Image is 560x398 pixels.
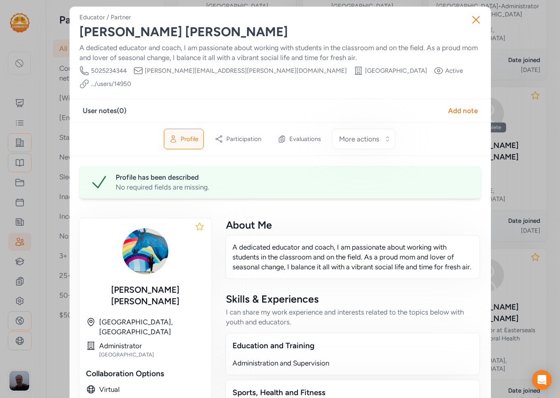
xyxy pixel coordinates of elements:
[79,25,481,39] div: [PERSON_NAME] [PERSON_NAME]
[79,43,481,62] div: A dedicated educator and coach, I am passionate about working with students in the classroom and ...
[145,67,347,75] span: [PERSON_NAME][EMAIL_ADDRESS][PERSON_NAME][DOMAIN_NAME]
[339,134,379,144] span: More actions
[226,292,479,305] div: Skills & Experiences
[226,218,479,231] div: About Me
[91,67,127,75] span: 5025234344
[226,135,261,143] span: Participation
[181,135,198,143] span: Profile
[116,172,471,182] div: Profile has been described
[99,384,204,394] div: Virtual
[99,352,204,358] div: [GEOGRAPHIC_DATA]
[365,67,427,75] span: [GEOGRAPHIC_DATA]
[232,340,473,352] div: Education and Training
[83,106,126,116] div: User notes ( 0 )
[332,129,395,149] button: More actions
[226,307,479,327] div: I can share my work experience and interests related to the topics below with youth and educators.
[79,13,131,21] div: Educator / Partner
[532,370,552,390] div: Open Intercom Messenger
[99,341,204,351] div: Administrator
[232,242,473,272] p: A dedicated educator and coach, I am passionate about working with students in the classroom and ...
[119,225,172,278] img: o7MvLDomSdO5jHIWNO9h
[232,358,473,368] div: Administration and Supervision
[91,80,131,88] a: .../users/14950
[86,368,204,379] div: Collaboration Options
[445,67,463,75] span: Active
[86,284,204,307] div: [PERSON_NAME] [PERSON_NAME]
[289,135,321,143] span: Evaluations
[116,182,471,192] div: No required fields are missing.
[99,317,204,337] div: [GEOGRAPHIC_DATA], [GEOGRAPHIC_DATA]
[448,106,478,116] div: Add note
